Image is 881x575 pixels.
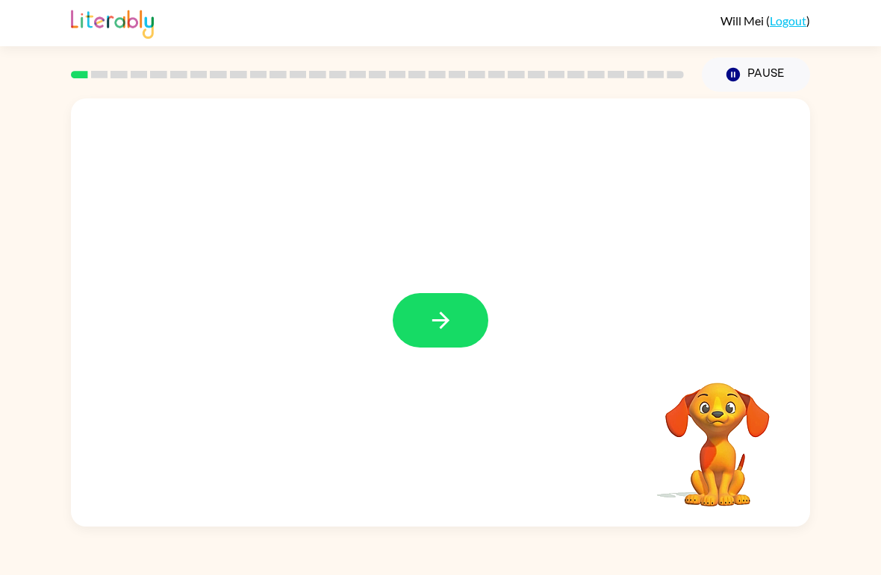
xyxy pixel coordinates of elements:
a: Logout [770,13,806,28]
img: Literably [71,6,154,39]
button: Pause [702,57,810,92]
span: Will Mei [720,13,766,28]
video: Your browser must support playing .mp4 files to use Literably. Please try using another browser. [643,359,792,509]
div: ( ) [720,13,810,28]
